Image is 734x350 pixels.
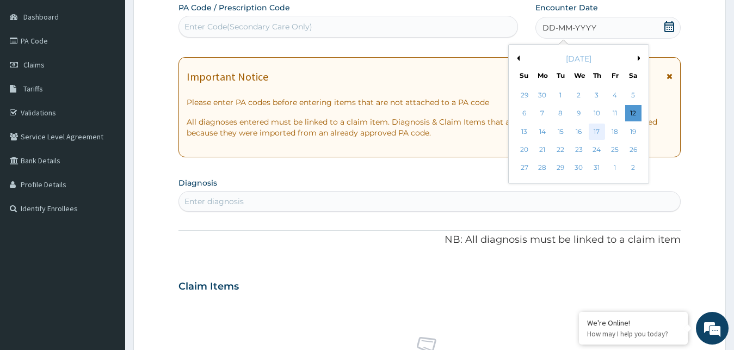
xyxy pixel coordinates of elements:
[570,106,587,122] div: Choose Wednesday, July 9th, 2025
[589,106,605,122] div: Choose Thursday, July 10th, 2025
[589,124,605,140] div: Choose Thursday, July 17th, 2025
[534,124,551,140] div: Choose Monday, July 14th, 2025
[5,234,207,272] textarea: Type your message and hit 'Enter'
[570,142,587,158] div: Choose Wednesday, July 23rd, 2025
[178,5,205,32] div: Minimize live chat window
[187,71,268,83] h1: Important Notice
[513,53,644,64] div: [DATE]
[625,160,641,176] div: Choose Saturday, August 2nd, 2025
[552,160,569,176] div: Choose Tuesday, July 29th, 2025
[552,106,569,122] div: Choose Tuesday, July 8th, 2025
[607,87,623,103] div: Choose Friday, July 4th, 2025
[178,177,217,188] label: Diagnosis
[534,87,551,103] div: Choose Monday, June 30th, 2025
[607,142,623,158] div: Choose Friday, July 25th, 2025
[516,160,533,176] div: Choose Sunday, July 27th, 2025
[178,2,290,13] label: PA Code / Prescription Code
[178,281,239,293] h3: Claim Items
[625,106,641,122] div: Choose Saturday, July 12th, 2025
[178,233,681,247] p: NB: All diagnosis must be linked to a claim item
[515,87,642,177] div: month 2025-07
[628,71,638,80] div: Sa
[516,87,533,103] div: Choose Sunday, June 29th, 2025
[607,106,623,122] div: Choose Friday, July 11th, 2025
[184,196,244,207] div: Enter diagnosis
[534,142,551,158] div: Choose Monday, July 21st, 2025
[552,142,569,158] div: Choose Tuesday, July 22nd, 2025
[20,54,44,82] img: d_794563401_company_1708531726252_794563401
[570,124,587,140] div: Choose Wednesday, July 16th, 2025
[23,60,45,70] span: Claims
[514,56,520,61] button: Previous Month
[625,142,641,158] div: Choose Saturday, July 26th, 2025
[570,87,587,103] div: Choose Wednesday, July 2nd, 2025
[610,71,620,80] div: Fr
[57,61,183,75] div: Chat with us now
[535,2,598,13] label: Encounter Date
[538,71,547,80] div: Mo
[23,12,59,22] span: Dashboard
[589,160,605,176] div: Choose Thursday, July 31st, 2025
[187,116,673,138] p: All diagnoses entered must be linked to a claim item. Diagnosis & Claim Items that are visible bu...
[570,160,587,176] div: Choose Wednesday, July 30th, 2025
[607,124,623,140] div: Choose Friday, July 18th, 2025
[534,106,551,122] div: Choose Monday, July 7th, 2025
[184,21,312,32] div: Enter Code(Secondary Care Only)
[625,124,641,140] div: Choose Saturday, July 19th, 2025
[574,71,583,80] div: We
[534,160,551,176] div: Choose Monday, July 28th, 2025
[589,87,605,103] div: Choose Thursday, July 3rd, 2025
[592,71,601,80] div: Th
[63,106,150,216] span: We're online!
[607,160,623,176] div: Choose Friday, August 1st, 2025
[589,142,605,158] div: Choose Thursday, July 24th, 2025
[625,87,641,103] div: Choose Saturday, July 5th, 2025
[552,87,569,103] div: Choose Tuesday, July 1st, 2025
[520,71,529,80] div: Su
[23,84,43,94] span: Tariffs
[587,318,680,328] div: We're Online!
[552,124,569,140] div: Choose Tuesday, July 15th, 2025
[587,329,680,339] p: How may I help you today?
[638,56,643,61] button: Next Month
[516,106,533,122] div: Choose Sunday, July 6th, 2025
[187,97,673,108] p: Please enter PA codes before entering items that are not attached to a PA code
[516,142,533,158] div: Choose Sunday, July 20th, 2025
[542,22,596,33] span: DD-MM-YYYY
[516,124,533,140] div: Choose Sunday, July 13th, 2025
[556,71,565,80] div: Tu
